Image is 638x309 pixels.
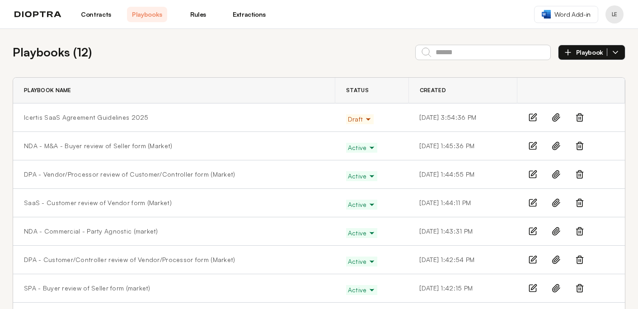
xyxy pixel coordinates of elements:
[346,143,378,153] button: Active
[408,132,517,160] td: [DATE] 1:45:36 PM
[346,87,369,94] span: Status
[408,246,517,274] td: [DATE] 1:42:54 PM
[76,7,116,22] a: Contracts
[229,7,269,22] a: Extractions
[542,10,551,19] img: word
[348,172,376,181] span: Active
[24,87,71,94] span: Playbook Name
[24,255,235,264] a: DPA - Customer/Controller review of Vendor/Processor form (Market)
[24,227,158,236] a: NDA - Commercial - Party Agnostic (market)
[346,285,378,295] button: Active
[346,200,378,210] button: Active
[605,5,624,23] button: Profile menu
[24,198,172,207] a: SaaS - Customer review of Vendor form (Market)
[408,274,517,303] td: [DATE] 1:42:15 PM
[408,103,517,132] td: [DATE] 3:54:36 PM
[348,143,376,152] span: Active
[408,189,517,217] td: [DATE] 1:44:11 PM
[420,87,446,94] span: Created
[558,45,625,60] button: Playbook
[24,141,172,150] a: NDA - M&A - Buyer review of Seller form (Market)
[24,113,149,122] a: Icertis SaaS Agreement Guidelines 2025
[24,170,235,179] a: DPA - Vendor/Processor review of Customer/Controller form (Market)
[13,43,92,61] h2: Playbooks ( 12 )
[24,284,150,293] a: SPA - Buyer review of Seller form (market)
[348,229,376,238] span: Active
[348,200,376,209] span: Active
[127,7,167,22] a: Playbooks
[346,257,378,267] button: Active
[346,114,374,124] button: Draft
[408,217,517,246] td: [DATE] 1:43:31 PM
[348,257,376,266] span: Active
[346,228,378,238] button: Active
[534,6,598,23] a: Word Add-in
[348,115,372,124] span: Draft
[576,48,607,56] span: Playbook
[554,10,591,19] span: Word Add-in
[178,7,218,22] a: Rules
[346,171,378,181] button: Active
[408,160,517,189] td: [DATE] 1:44:55 PM
[348,286,376,295] span: Active
[14,11,61,18] img: logo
